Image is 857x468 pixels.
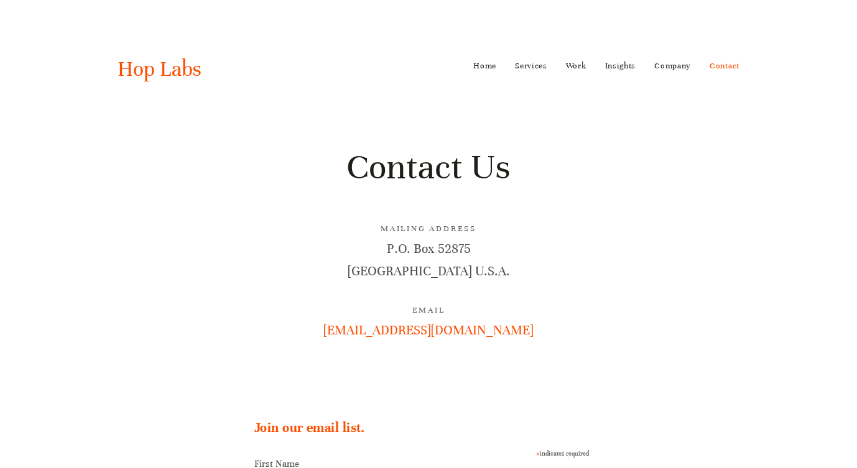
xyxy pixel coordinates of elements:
h2: Join our email list. [254,419,603,437]
a: Company [654,56,691,76]
a: Services [515,56,547,76]
h3: Mailing Address [118,223,739,236]
a: [EMAIL_ADDRESS][DOMAIN_NAME] [323,323,534,338]
a: Contact [710,56,739,76]
a: Home [473,56,496,76]
p: P.O. Box 52875 [GEOGRAPHIC_DATA] U.S.A. [118,238,739,282]
h3: Email [118,304,739,317]
h1: Contact Us [118,145,739,190]
a: Work [566,56,586,76]
div: indicates required [254,446,589,458]
a: Insights [605,56,636,76]
a: Hop Labs [118,56,202,82]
